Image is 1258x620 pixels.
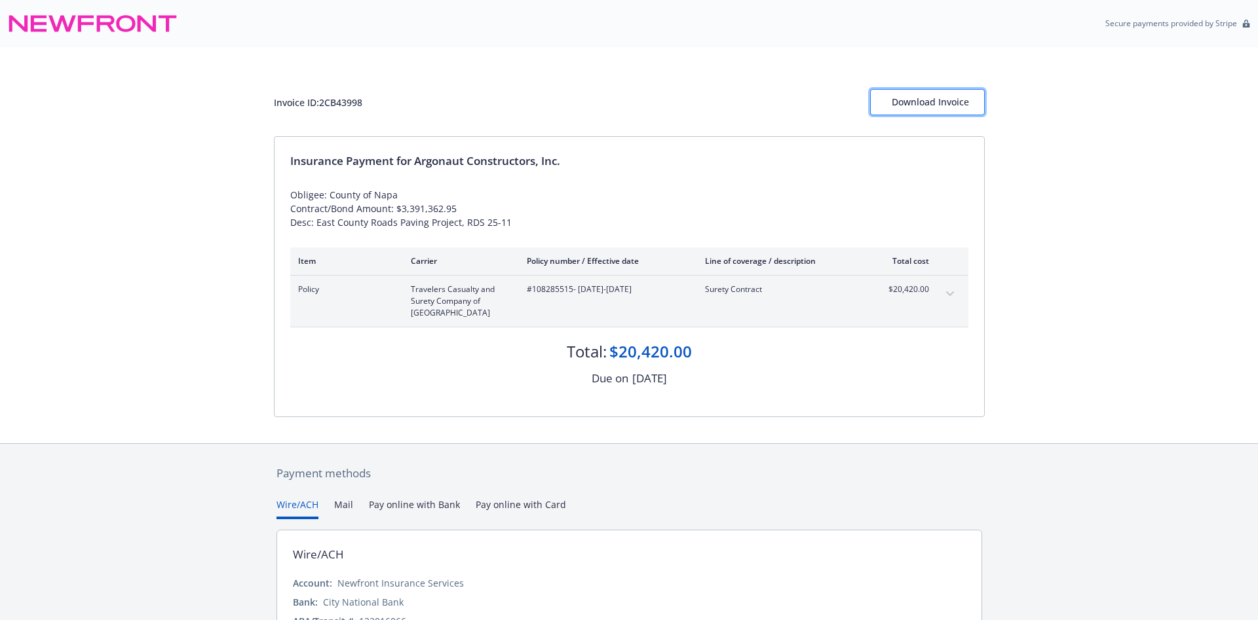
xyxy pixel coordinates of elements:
button: Wire/ACH [276,498,318,519]
span: $20,420.00 [880,283,929,295]
div: Newfront Insurance Services [337,576,464,590]
div: City National Bank [323,595,404,609]
div: $20,420.00 [609,340,692,363]
span: Surety Contract [705,283,859,295]
p: Secure payments provided by Stripe [1105,18,1237,29]
span: Travelers Casualty and Surety Company of [GEOGRAPHIC_DATA] [411,283,506,319]
button: expand content [940,283,961,304]
span: #108285515 - [DATE]-[DATE] [527,283,684,295]
div: PolicyTravelers Casualty and Surety Company of [GEOGRAPHIC_DATA]#108285515- [DATE]-[DATE]Surety C... [290,276,968,327]
button: Pay online with Card [476,498,566,519]
div: Obligee: County of Napa Contract/Bond Amount: $3,391,362.95 Desc: East County Roads Paving Projec... [290,188,968,229]
div: Item [298,255,390,266]
div: Wire/ACH [293,546,344,563]
div: Download Invoice [892,90,963,115]
div: Total cost [880,255,929,266]
div: Line of coverage / description [705,255,859,266]
span: Policy [298,283,390,295]
button: Mail [334,498,353,519]
div: Insurance Payment for Argonaut Constructors, Inc. [290,153,968,170]
div: [DATE] [632,370,667,387]
div: Payment methods [276,465,982,482]
button: Pay online with Bank [369,498,460,519]
div: Total: [567,340,607,363]
button: Download Invoice [870,89,985,115]
div: Account: [293,576,332,590]
div: Invoice ID: 2CB43998 [274,96,362,109]
div: Due on [592,370,628,387]
div: Carrier [411,255,506,266]
div: Bank: [293,595,318,609]
div: Policy number / Effective date [527,255,684,266]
